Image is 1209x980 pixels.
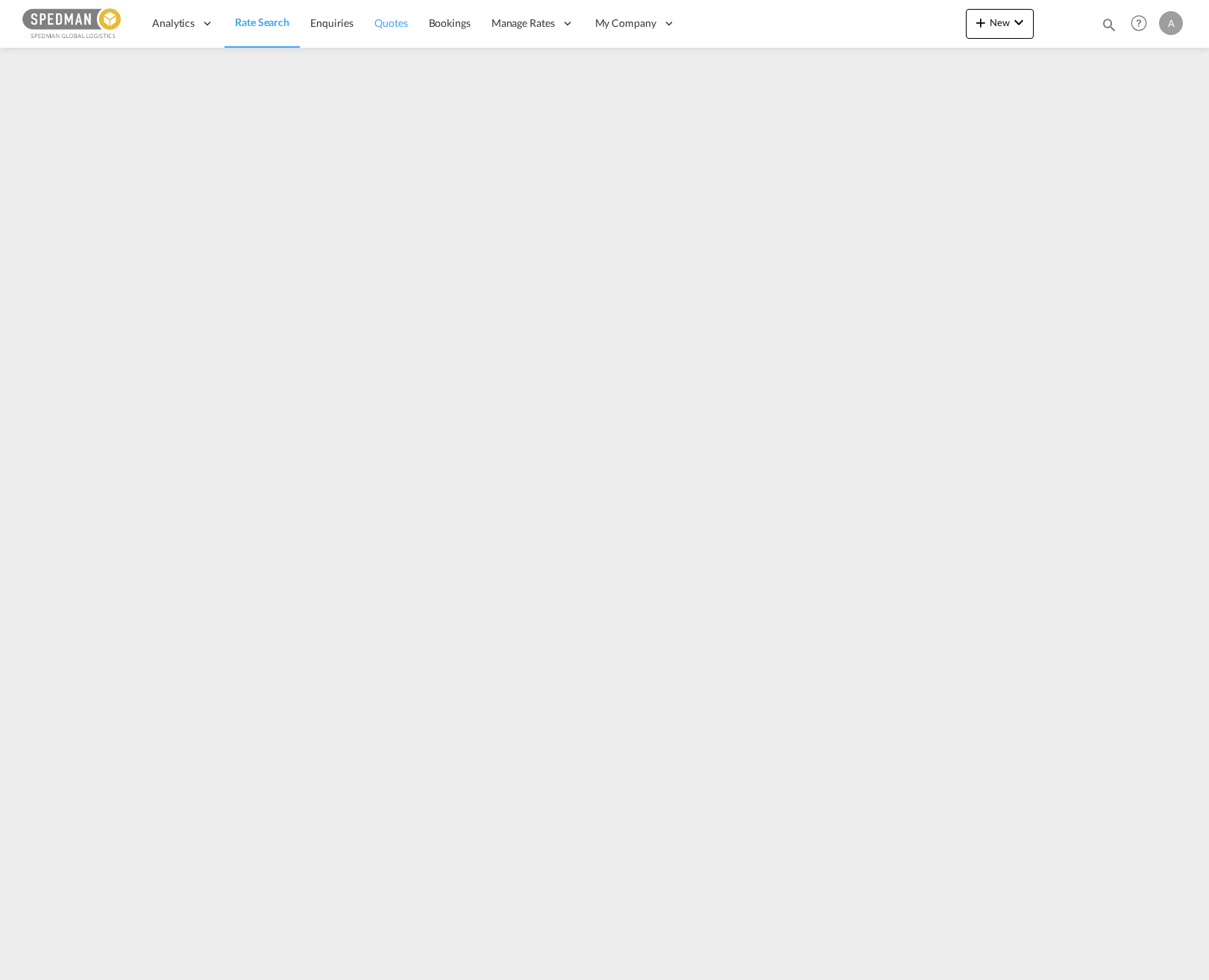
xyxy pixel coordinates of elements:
[1126,10,1159,37] div: Help
[374,16,407,29] span: Quotes
[152,16,195,31] span: Analytics
[492,16,555,31] span: Manage Rates
[1010,13,1028,31] md-icon: icon-chevron-down
[595,16,656,31] span: My Company
[310,16,354,29] span: Enquiries
[966,9,1034,39] button: icon-plus 400-fgNewicon-chevron-down
[972,13,990,31] md-icon: icon-plus 400-fg
[22,7,123,40] img: c12ca350ff1b11efb6b291369744d907.png
[429,16,471,29] span: Bookings
[1159,11,1183,35] div: A
[235,16,289,28] span: Rate Search
[1101,16,1117,39] div: icon-magnify
[1101,16,1117,33] md-icon: icon-magnify
[1126,10,1152,36] span: Help
[972,16,1028,28] span: New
